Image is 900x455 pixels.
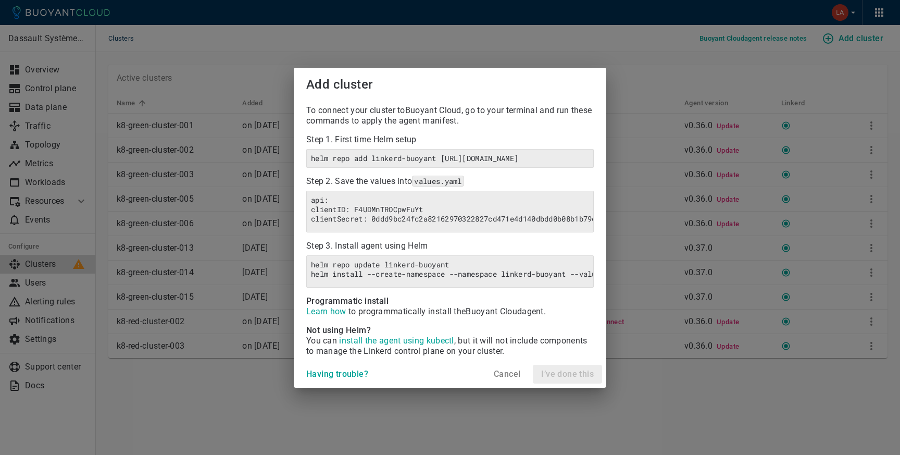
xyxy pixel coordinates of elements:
[306,369,368,379] h4: Having trouble?
[302,365,372,384] button: Having trouble?
[306,101,594,126] p: To connect your cluster to Buoyant Cloud , go to your terminal and run these commands to apply th...
[412,176,464,187] code: values.yaml
[306,237,594,251] p: Step 3. Install agent using Helm
[306,292,594,306] h4: Programmatic install
[311,154,589,163] h6: helm repo add linkerd-buoyant [URL][DOMAIN_NAME]
[311,195,589,224] h6: api:clientID: F4UDMnTROCpwFuYtclientSecret: 0ddd9bc24fc2a82162970322827cd471e4d140dbdd0b08b1b79cd...
[490,365,524,384] button: Cancel
[306,306,594,317] p: to programmatically install the Buoyant Cloud agent.
[306,321,594,336] h4: Not using Helm?
[311,260,589,279] h6: helm repo update linkerd-buoyanthelm install --create-namespace --namespace linkerd-buoyant --val...
[494,369,520,379] h4: Cancel
[306,172,594,187] p: Step 2. Save the values into
[306,130,594,145] p: Step 1. First time Helm setup
[306,77,372,92] span: Add cluster
[302,368,372,378] a: Having trouble?
[306,306,346,316] a: Learn how
[306,336,594,356] p: You can , but it will not include components to manage the Linkerd control plane on your cluster .
[339,336,454,346] span: install the agent using kubectl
